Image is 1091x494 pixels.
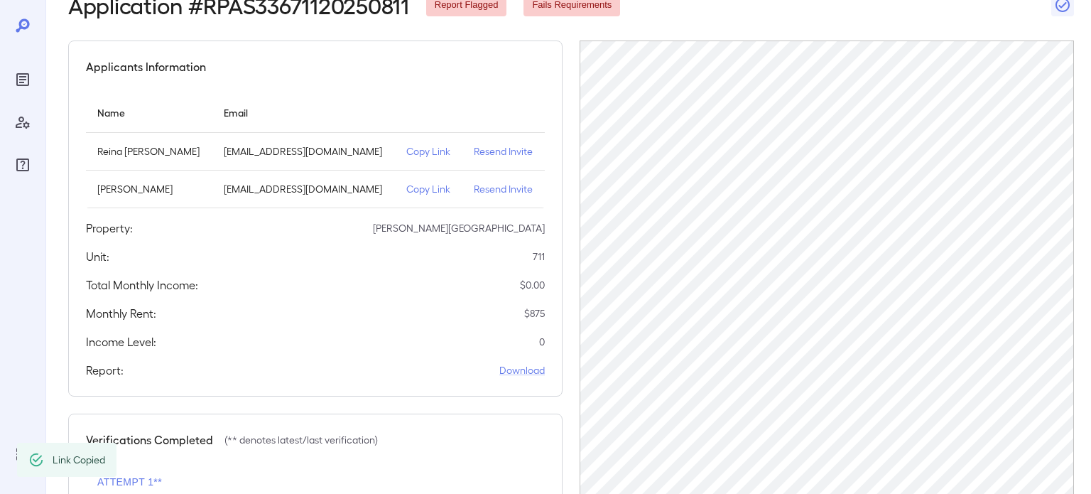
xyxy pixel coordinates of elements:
div: FAQ [11,154,34,176]
h5: Monthly Rent: [86,305,156,322]
th: Email [212,92,395,133]
a: Download [499,363,545,377]
div: Link Copied [53,447,105,473]
th: Name [86,92,212,133]
p: Copy Link [406,144,451,159]
h5: Property: [86,220,133,237]
h5: Report: [86,362,124,379]
p: 0 [539,335,545,349]
p: Copy Link [406,182,451,196]
h5: Total Monthly Income: [86,276,198,294]
p: Resend Invite [474,144,533,159]
h5: Income Level: [86,333,156,350]
p: [PERSON_NAME][GEOGRAPHIC_DATA] [373,221,545,235]
div: Manage Users [11,111,34,134]
div: Log Out [11,443,34,466]
p: (** denotes latest/last verification) [224,433,378,447]
h5: Unit: [86,248,109,265]
div: Reports [11,68,34,91]
p: $ 0.00 [520,278,545,292]
p: 711 [533,249,545,264]
p: [PERSON_NAME] [97,182,201,196]
h5: Verifications Completed [86,431,213,449]
p: [EMAIL_ADDRESS][DOMAIN_NAME] [224,182,384,196]
p: Reina [PERSON_NAME] [97,144,201,159]
p: [EMAIL_ADDRESS][DOMAIN_NAME] [224,144,384,159]
table: simple table [86,92,545,208]
p: Resend Invite [474,182,533,196]
p: $ 875 [524,306,545,321]
h5: Applicants Information [86,58,206,75]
